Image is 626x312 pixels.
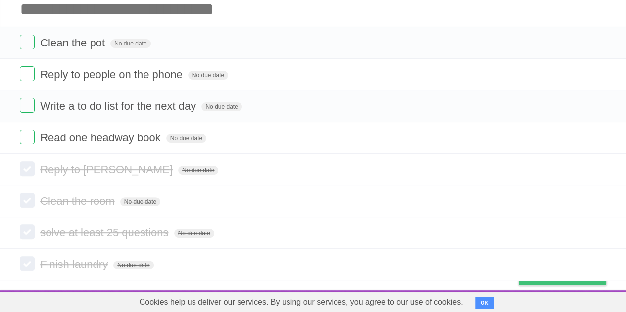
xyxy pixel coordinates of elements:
span: Finish laundry [40,258,110,270]
label: Done [20,66,35,81]
span: Cookies help us deliver our services. By using our services, you agree to our use of cookies. [130,292,473,312]
label: Done [20,161,35,176]
span: No due date [110,39,150,48]
span: No due date [178,166,218,175]
label: Done [20,256,35,271]
span: No due date [166,134,206,143]
span: Reply to people on the phone [40,68,185,81]
span: Clean the room [40,195,117,207]
label: Done [20,193,35,208]
span: No due date [120,197,160,206]
span: No due date [188,71,228,80]
span: Clean the pot [40,37,107,49]
span: solve at least 25 questions [40,226,171,239]
span: Write a to do list for the next day [40,100,198,112]
label: Done [20,98,35,113]
span: No due date [201,102,241,111]
label: Done [20,130,35,144]
span: Reply to [PERSON_NAME] [40,163,175,176]
button: OK [475,297,494,309]
span: Read one headway book [40,132,163,144]
span: No due date [113,261,153,269]
label: Done [20,224,35,239]
label: Done [20,35,35,49]
span: No due date [174,229,214,238]
span: Buy me a coffee [539,267,601,285]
